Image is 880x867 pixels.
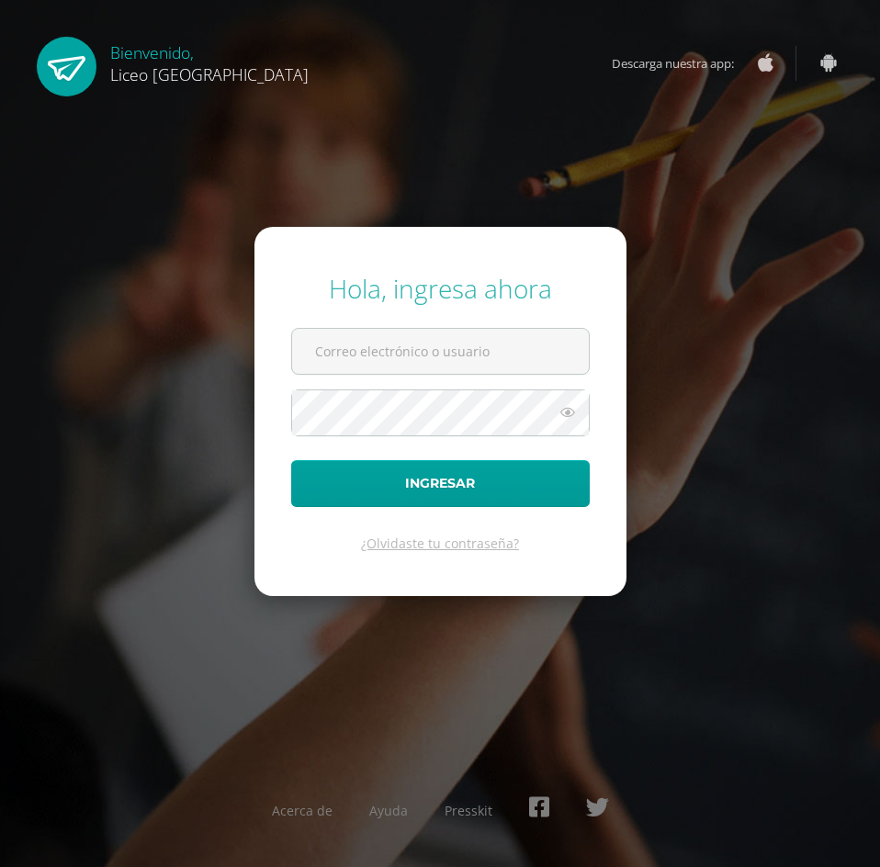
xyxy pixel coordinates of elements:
[291,460,590,507] button: Ingresar
[445,802,492,819] a: Presskit
[612,46,752,81] span: Descarga nuestra app:
[272,802,333,819] a: Acerca de
[291,271,590,306] div: Hola, ingresa ahora
[369,802,408,819] a: Ayuda
[110,63,309,85] span: Liceo [GEOGRAPHIC_DATA]
[361,535,519,552] a: ¿Olvidaste tu contraseña?
[292,329,589,374] input: Correo electrónico o usuario
[110,37,309,85] div: Bienvenido,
